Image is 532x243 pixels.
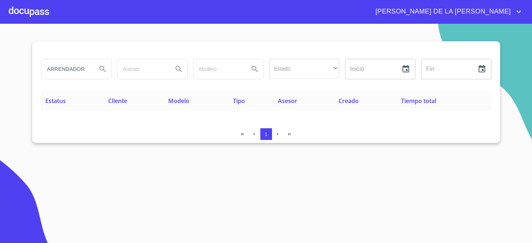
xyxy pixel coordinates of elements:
span: Tipo [233,97,245,105]
input: search [117,59,167,79]
input: search [193,59,243,79]
span: Estatus [45,97,66,105]
span: [PERSON_NAME] DE LA [PERSON_NAME] [370,6,514,18]
input: search [41,59,91,79]
button: Search [246,60,264,78]
span: Asesor [278,97,297,105]
span: Creado [339,97,359,105]
span: Tiempo total [401,97,436,105]
span: 1 [265,132,267,137]
button: 1 [260,128,272,140]
button: Search [170,60,188,78]
span: Cliente [108,97,127,105]
button: Search [94,60,112,78]
span: Modelo [168,97,189,105]
div: ​ [269,59,339,79]
button: account of current user [370,6,523,18]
